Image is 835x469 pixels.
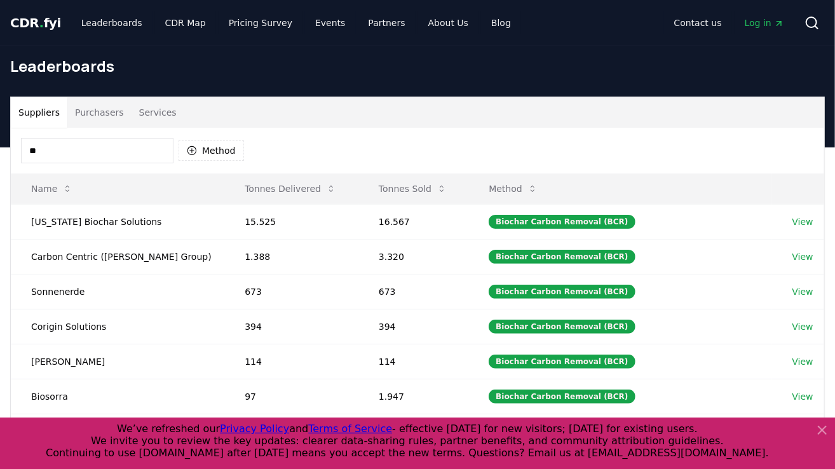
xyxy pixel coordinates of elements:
[224,344,358,379] td: 114
[179,140,244,161] button: Method
[792,390,813,403] a: View
[479,176,548,201] button: Method
[305,11,355,34] a: Events
[224,239,358,274] td: 1.388
[39,15,44,31] span: .
[224,414,358,449] td: 0
[11,239,224,274] td: Carbon Centric ([PERSON_NAME] Group)
[21,176,83,201] button: Name
[132,97,184,128] button: Services
[10,15,61,31] span: CDR fyi
[67,97,132,128] button: Purchasers
[71,11,153,34] a: Leaderboards
[11,414,224,449] td: Emergent Waste Solution
[481,11,521,34] a: Blog
[792,320,813,333] a: View
[358,11,416,34] a: Partners
[489,355,635,369] div: Biochar Carbon Removal (BCR)
[11,204,224,239] td: [US_STATE] Biochar Solutions
[358,274,468,309] td: 673
[71,11,521,34] nav: Main
[358,344,468,379] td: 114
[489,320,635,334] div: Biochar Carbon Removal (BCR)
[489,285,635,299] div: Biochar Carbon Removal (BCR)
[11,97,67,128] button: Suppliers
[224,379,358,414] td: 97
[11,379,224,414] td: Biosorra
[369,176,457,201] button: Tonnes Sold
[11,309,224,344] td: Corigin Solutions
[358,414,468,449] td: 50
[735,11,794,34] a: Log in
[224,204,358,239] td: 15.525
[418,11,479,34] a: About Us
[224,274,358,309] td: 673
[664,11,794,34] nav: Main
[11,344,224,379] td: [PERSON_NAME]
[792,215,813,228] a: View
[224,309,358,344] td: 394
[792,250,813,263] a: View
[10,56,825,76] h1: Leaderboards
[664,11,732,34] a: Contact us
[745,17,784,29] span: Log in
[358,309,468,344] td: 394
[155,11,216,34] a: CDR Map
[219,11,302,34] a: Pricing Survey
[11,274,224,309] td: Sonnenerde
[792,355,813,368] a: View
[10,14,61,32] a: CDR.fyi
[358,239,468,274] td: 3.320
[489,215,635,229] div: Biochar Carbon Removal (BCR)
[792,285,813,298] a: View
[489,390,635,404] div: Biochar Carbon Removal (BCR)
[358,204,468,239] td: 16.567
[358,379,468,414] td: 1.947
[489,250,635,264] div: Biochar Carbon Removal (BCR)
[234,176,346,201] button: Tonnes Delivered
